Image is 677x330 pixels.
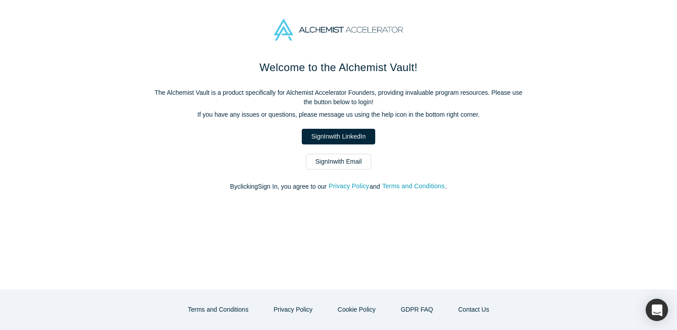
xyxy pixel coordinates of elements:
[328,302,385,317] button: Cookie Policy
[274,19,403,41] img: Alchemist Accelerator Logo
[382,181,446,191] button: Terms and Conditions
[150,88,527,107] p: The Alchemist Vault is a product specifically for Alchemist Accelerator Founders, providing inval...
[179,302,258,317] button: Terms and Conditions
[150,59,527,76] h1: Welcome to the Alchemist Vault!
[328,181,369,191] button: Privacy Policy
[306,154,371,169] a: SignInwith Email
[449,302,498,317] a: Contact Us
[391,302,442,317] a: GDPR FAQ
[150,182,527,191] p: By clicking Sign In , you agree to our and .
[150,110,527,119] p: If you have any issues or questions, please message us using the help icon in the bottom right co...
[264,302,322,317] button: Privacy Policy
[302,129,375,144] a: SignInwith LinkedIn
